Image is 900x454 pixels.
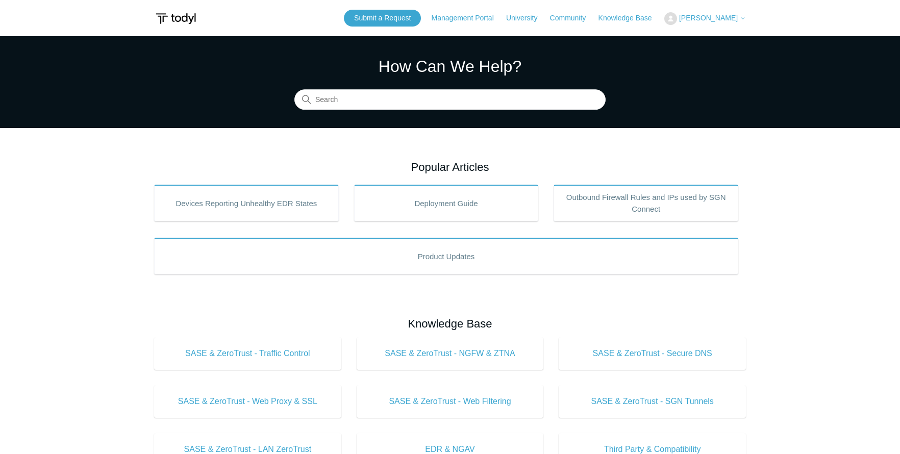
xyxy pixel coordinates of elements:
input: Search [294,90,606,110]
h2: Knowledge Base [154,315,746,332]
a: Management Portal [432,13,504,23]
a: University [506,13,547,23]
a: Outbound Firewall Rules and IPs used by SGN Connect [554,185,738,221]
a: SASE & ZeroTrust - NGFW & ZTNA [357,337,544,370]
img: Todyl Support Center Help Center home page [154,9,197,28]
button: [PERSON_NAME] [664,12,746,25]
span: SASE & ZeroTrust - Traffic Control [169,347,326,360]
a: Devices Reporting Unhealthy EDR States [154,185,339,221]
span: [PERSON_NAME] [679,14,738,22]
a: Deployment Guide [354,185,539,221]
span: SASE & ZeroTrust - Web Filtering [372,395,529,408]
a: Submit a Request [344,10,421,27]
a: Community [550,13,596,23]
a: SASE & ZeroTrust - Secure DNS [559,337,746,370]
a: SASE & ZeroTrust - Traffic Control [154,337,341,370]
span: SASE & ZeroTrust - Secure DNS [574,347,731,360]
h2: Popular Articles [154,159,746,175]
span: SASE & ZeroTrust - Web Proxy & SSL [169,395,326,408]
a: SASE & ZeroTrust - Web Proxy & SSL [154,385,341,418]
span: SASE & ZeroTrust - SGN Tunnels [574,395,731,408]
span: SASE & ZeroTrust - NGFW & ZTNA [372,347,529,360]
h1: How Can We Help? [294,54,606,79]
a: SASE & ZeroTrust - Web Filtering [357,385,544,418]
a: SASE & ZeroTrust - SGN Tunnels [559,385,746,418]
a: Knowledge Base [598,13,662,23]
a: Product Updates [154,238,738,274]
